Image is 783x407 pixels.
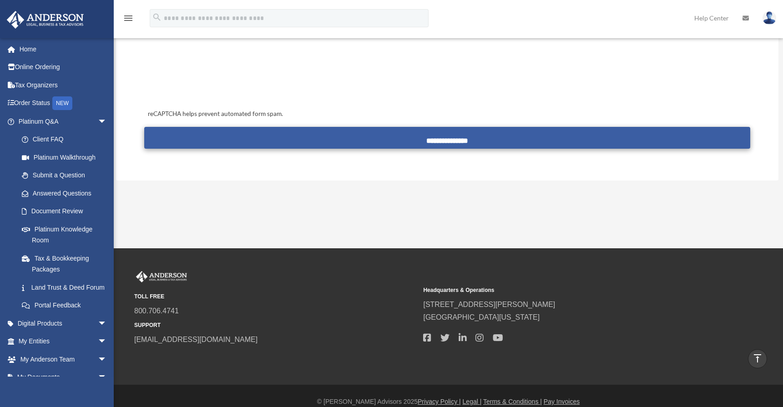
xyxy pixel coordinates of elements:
[6,94,121,113] a: Order StatusNEW
[98,332,116,351] span: arrow_drop_down
[52,96,72,110] div: NEW
[544,398,580,405] a: Pay Invoices
[98,314,116,333] span: arrow_drop_down
[13,148,121,166] a: Platinum Walkthrough
[6,350,121,368] a: My Anderson Teamarrow_drop_down
[134,321,417,330] small: SUPPORT
[6,314,121,332] a: Digital Productsarrow_drop_down
[145,55,283,90] iframe: reCAPTCHA
[763,11,776,25] img: User Pic
[6,368,121,387] a: My Documentsarrow_drop_down
[752,353,763,364] i: vertical_align_top
[6,332,121,351] a: My Entitiesarrow_drop_down
[123,16,134,24] a: menu
[423,313,540,321] a: [GEOGRAPHIC_DATA][US_STATE]
[13,184,121,202] a: Answered Questions
[418,398,461,405] a: Privacy Policy |
[6,40,121,58] a: Home
[13,249,121,278] a: Tax & Bookkeeping Packages
[6,112,121,131] a: Platinum Q&Aarrow_drop_down
[13,166,121,185] a: Submit a Question
[6,58,121,76] a: Online Ordering
[13,202,116,221] a: Document Review
[123,13,134,24] i: menu
[423,286,706,295] small: Headquarters & Operations
[98,368,116,387] span: arrow_drop_down
[13,296,121,315] a: Portal Feedback
[463,398,482,405] a: Legal |
[748,349,767,368] a: vertical_align_top
[134,336,258,343] a: [EMAIL_ADDRESS][DOMAIN_NAME]
[423,301,555,308] a: [STREET_ADDRESS][PERSON_NAME]
[4,11,86,29] img: Anderson Advisors Platinum Portal
[144,109,750,120] div: reCAPTCHA helps prevent automated form spam.
[98,350,116,369] span: arrow_drop_down
[134,292,417,301] small: TOLL FREE
[6,76,121,94] a: Tax Organizers
[483,398,542,405] a: Terms & Conditions |
[134,271,189,283] img: Anderson Advisors Platinum Portal
[134,307,179,315] a: 800.706.4741
[13,131,121,149] a: Client FAQ
[13,278,121,296] a: Land Trust & Deed Forum
[13,220,121,249] a: Platinum Knowledge Room
[152,12,162,22] i: search
[98,112,116,131] span: arrow_drop_down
